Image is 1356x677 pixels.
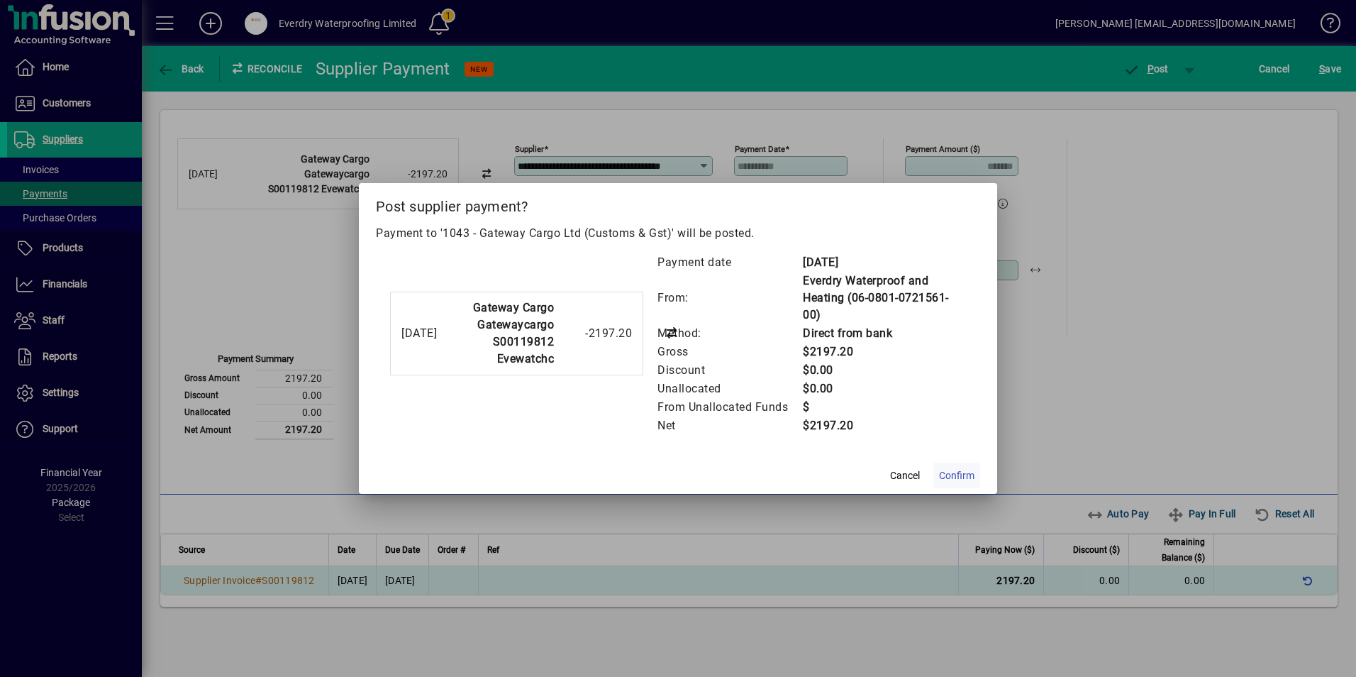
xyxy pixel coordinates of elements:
td: $0.00 [802,380,966,398]
td: Net [657,417,802,435]
button: Cancel [882,463,928,488]
td: Method: [657,324,802,343]
p: Payment to '1043 - Gateway Cargo Ltd (Customs & Gst)' will be posted. [376,225,980,242]
td: Payment date [657,253,802,272]
td: $0.00 [802,361,966,380]
td: $2197.20 [802,343,966,361]
td: Direct from bank [802,324,966,343]
td: Unallocated [657,380,802,398]
td: From: [657,272,802,324]
td: Everdry Waterproof and Heating (06-0801-0721561-00) [802,272,966,324]
span: Cancel [890,468,920,483]
td: Discount [657,361,802,380]
td: $2197.20 [802,417,966,435]
h2: Post supplier payment? [359,183,997,224]
td: [DATE] [802,253,966,272]
div: [DATE] [401,325,437,342]
span: Confirm [939,468,974,483]
td: $ [802,398,966,417]
button: Confirm [933,463,980,488]
div: -2197.20 [561,325,632,342]
strong: Gateway Cargo Gatewaycargo S00119812 Evewatchc [473,301,555,365]
td: Gross [657,343,802,361]
td: From Unallocated Funds [657,398,802,417]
